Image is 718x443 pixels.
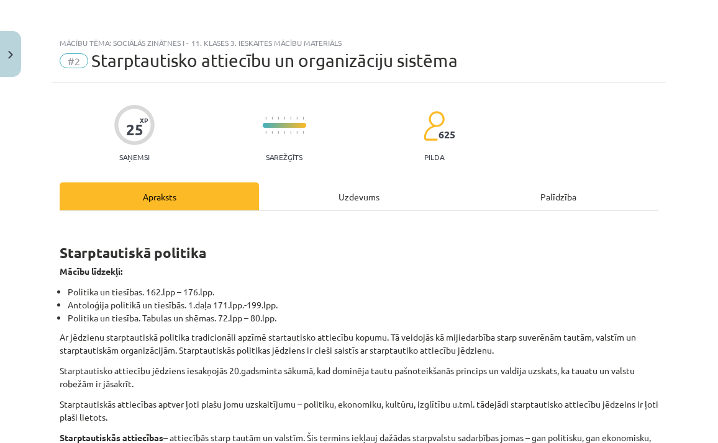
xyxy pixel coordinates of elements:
[284,117,285,120] img: icon-short-line-57e1e144782c952c97e751825c79c345078a6d821885a25fce030b3d8c18986b.svg
[459,182,658,210] div: Palīdzība
[126,121,143,138] div: 25
[290,117,291,120] img: icon-short-line-57e1e144782c952c97e751825c79c345078a6d821885a25fce030b3d8c18986b.svg
[271,117,273,120] img: icon-short-line-57e1e144782c952c97e751825c79c345078a6d821885a25fce030b3d8c18986b.svg
[302,131,304,134] img: icon-short-line-57e1e144782c952c97e751825c79c345078a6d821885a25fce030b3d8c18986b.svg
[271,131,273,134] img: icon-short-line-57e1e144782c952c97e751825c79c345078a6d821885a25fce030b3d8c18986b.svg
[266,153,302,161] p: Sarežģīts
[423,110,445,141] img: students-c634bb4e5e11cddfef0936a35e636f08e4e9abd3cc4e673bd6f9a4125e45ecb1.svg
[439,129,455,140] span: 625
[278,117,279,120] img: icon-short-line-57e1e144782c952c97e751825c79c345078a6d821885a25fce030b3d8c18986b.svg
[60,398,658,424] p: Starptautiskās attiecības aptver ļoti plašu jomu uzskaitījumu – politiku, ekonomiku, kultūru, izg...
[68,285,658,298] li: Politika un tiesības. 162.lpp – 176.lpp.
[91,50,458,71] span: Starptautisko attiecību un organizāciju sistēma
[60,331,658,357] p: Ar jēdzienu starptautiskā politika tradicionāli apzīmē startautisko attiecību kopumu. Tā veidojās...
[290,131,291,134] img: icon-short-line-57e1e144782c952c97e751825c79c345078a6d821885a25fce030b3d8c18986b.svg
[60,266,122,277] b: Mācību līdzekļi:
[60,53,88,68] span: #2
[114,153,155,161] p: Saņemsi
[265,117,266,120] img: icon-short-line-57e1e144782c952c97e751825c79c345078a6d821885a25fce030b3d8c18986b.svg
[60,38,658,47] div: Mācību tēma: Sociālās zinātnes i - 11. klases 3. ieskaites mācību materiāls
[60,432,163,443] b: Starptautiskās attiecības
[259,182,458,210] div: Uzdevums
[60,182,259,210] div: Apraksts
[60,364,658,390] p: Starptautisko attiecību jēdziens iesakņojās 20.gadsminta sākumā, kad dominēja tautu pašnoteikšanā...
[296,117,298,120] img: icon-short-line-57e1e144782c952c97e751825c79c345078a6d821885a25fce030b3d8c18986b.svg
[265,131,266,134] img: icon-short-line-57e1e144782c952c97e751825c79c345078a6d821885a25fce030b3d8c18986b.svg
[296,131,298,134] img: icon-short-line-57e1e144782c952c97e751825c79c345078a6d821885a25fce030b3d8c18986b.svg
[302,117,304,120] img: icon-short-line-57e1e144782c952c97e751825c79c345078a6d821885a25fce030b3d8c18986b.svg
[424,153,444,161] p: pilda
[284,131,285,134] img: icon-short-line-57e1e144782c952c97e751825c79c345078a6d821885a25fce030b3d8c18986b.svg
[68,311,658,324] li: Politika un tiesība. Tabulas un shēmas. 72.lpp – 80.lpp.
[60,244,206,262] b: Starptautiskā politika
[278,131,279,134] img: icon-short-line-57e1e144782c952c97e751825c79c345078a6d821885a25fce030b3d8c18986b.svg
[140,117,148,123] span: XP
[68,298,658,311] li: Antoloģija politikā un tiesībās. 1.daļa 171.lpp.-199.lpp.
[8,51,13,59] img: icon-close-lesson-0947bae3869378f0d4975bcd49f059093ad1ed9edebbc8119c70593378902aed.svg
